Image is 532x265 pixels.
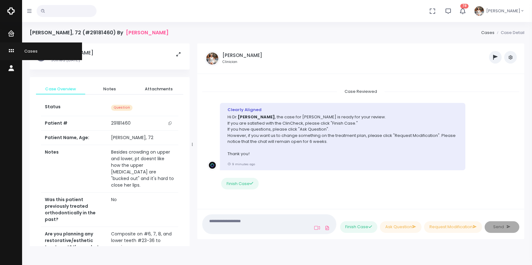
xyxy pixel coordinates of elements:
td: 29181460 [107,116,178,131]
td: No [107,193,178,227]
span: Cases [16,48,38,54]
td: Besides crowding on upper and lower, pt doesnt like how the upper [MEDICAL_DATA] are "bucked out"... [107,145,178,193]
th: Patient Name, Age: [41,131,107,145]
img: Logo Horizontal [7,4,15,18]
button: Ask Question [380,221,422,233]
b: [PERSON_NAME] [238,114,275,120]
small: 9 minutes ago [228,162,255,166]
a: [PERSON_NAME] [126,30,168,36]
img: Header Avatar [474,5,485,17]
div: scrollable content [202,79,519,203]
a: Add Loom Video [313,225,321,230]
td: [PERSON_NAME], 72 [107,131,178,145]
td: Composite on #6, 7, 8, and lower teeth #23-36 to repair wear. [107,227,178,261]
th: Notes [41,145,107,193]
a: Cases [481,30,494,36]
span: Case Reviewed [337,87,385,96]
span: 78 [460,4,469,8]
h4: [PERSON_NAME], 72 (#29181460) By [30,30,168,36]
th: Are you planning any restorative/esthetic treatment? If yes, what are you planning? [41,227,107,261]
button: Finish Case [221,178,258,189]
div: Clearly Aligned [228,107,458,113]
button: Finish Case [340,221,377,233]
th: Status [41,100,107,116]
span: Attachments [139,86,178,92]
th: Was this patient previously treated orthodontically in the past? [41,193,107,227]
span: Notes [90,86,129,92]
a: Add Files [324,222,331,234]
span: [PERSON_NAME] [486,8,520,14]
small: Clinician [222,59,262,65]
li: Case Detail [494,30,524,36]
th: Patient # [41,116,107,131]
div: scrollable content [30,43,190,246]
h5: [PERSON_NAME] [222,53,262,58]
p: Hi Dr. , the case for [PERSON_NAME] is ready for your review. If you are satisfied with the ClinC... [228,114,458,157]
span: Question [111,105,133,111]
button: Request Modification [424,221,482,233]
span: Case Overview [41,86,80,92]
